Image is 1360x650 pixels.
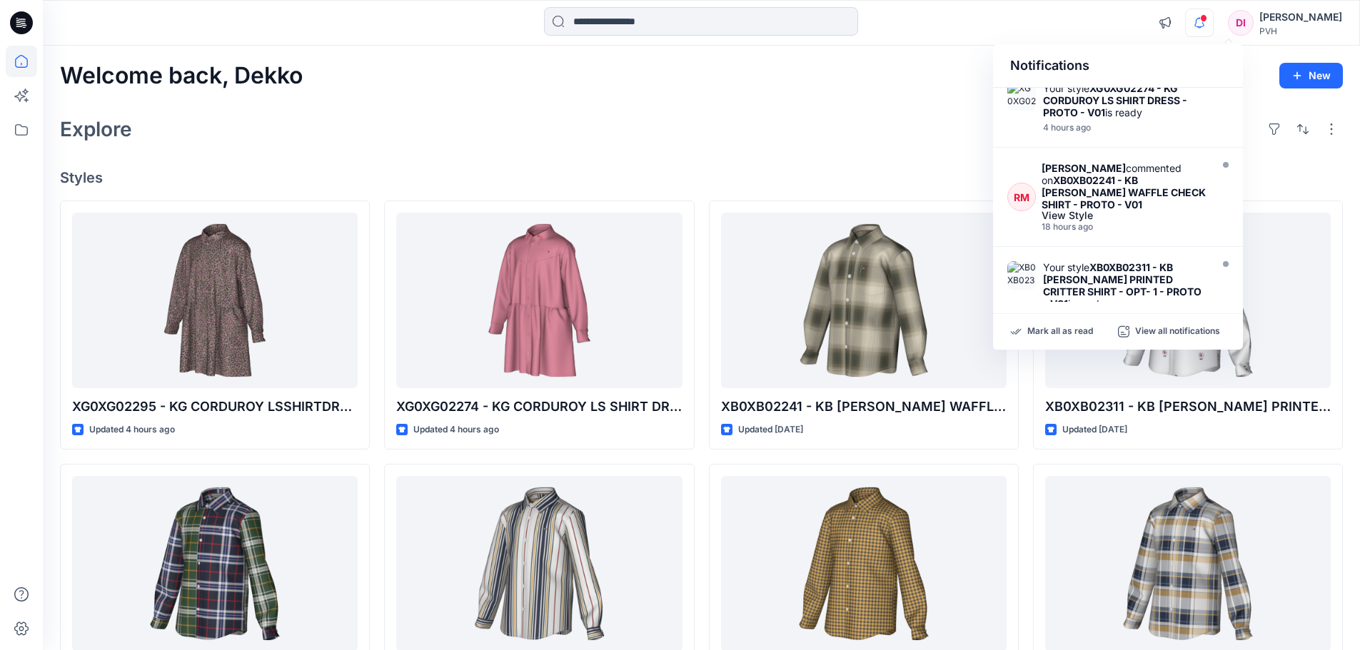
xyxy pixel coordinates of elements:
[1043,82,1207,118] div: Your style is ready
[89,422,175,437] p: Updated 4 hours ago
[1228,10,1254,36] div: DI
[1007,261,1036,290] img: XB0XB02311 - KB LS JOEL PRINTED CRITTER SHIRT - OPT- 1 - PROTO - V01
[413,422,499,437] p: Updated 4 hours ago
[1279,63,1343,88] button: New
[1042,174,1206,210] strong: XB0XB02241 - KB [PERSON_NAME] WAFFLE CHECK SHIRT - PROTO - V01
[1027,325,1093,338] p: Mark all as read
[1135,325,1220,338] p: View all notifications
[1043,261,1202,310] strong: XB0XB02311 - KB [PERSON_NAME] PRINTED CRITTER SHIRT - OPT- 1 - PROTO - V01
[60,63,303,89] h2: Welcome back, Dekko
[1007,82,1036,111] img: XG0XG02274 - KG CORDUROY LS SHIRT DRESS - PROTO - V01
[1042,162,1207,210] div: commented on
[1042,210,1207,220] div: View Style
[60,118,132,141] h2: Explore
[72,397,358,417] p: XG0XG02295 - KG CORDUROY LSSHIRTDRESS PRINTED - PROTO - V01
[738,422,803,437] p: Updated [DATE]
[1043,261,1207,310] div: Your style is ready
[1043,123,1207,133] div: Thursday, September 25, 2025 04:06
[1042,222,1207,232] div: Wednesday, September 24, 2025 14:04
[1045,397,1331,417] p: XB0XB02311 - KB [PERSON_NAME] PRINTED CRITTER SHIRT - OPT- 1 - PROTO - V01
[1259,9,1342,26] div: [PERSON_NAME]
[993,44,1243,88] div: Notifications
[1043,82,1187,118] strong: XG0XG02274 - KG CORDUROY LS SHIRT DRESS - PROTO - V01
[721,397,1007,417] p: XB0XB02241 - KB [PERSON_NAME] WAFFLE CHECK SHIRT - PROTO - V01
[1259,26,1342,36] div: PVH
[1062,422,1127,437] p: Updated [DATE]
[72,213,358,389] a: XG0XG02295 - KG CORDUROY LSSHIRTDRESS PRINTED - PROTO - V01
[1007,183,1036,211] div: RM
[396,397,682,417] p: XG0XG02274 - KG CORDUROY LS SHIRT DRESS - PROTO - V01
[60,169,1343,186] h4: Styles
[721,213,1007,389] a: XB0XB02241 - KB LS SAINZ WAFFLE CHECK SHIRT - PROTO - V01
[396,213,682,389] a: XG0XG02274 - KG CORDUROY LS SHIRT DRESS - PROTO - V01
[1042,162,1126,174] strong: [PERSON_NAME]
